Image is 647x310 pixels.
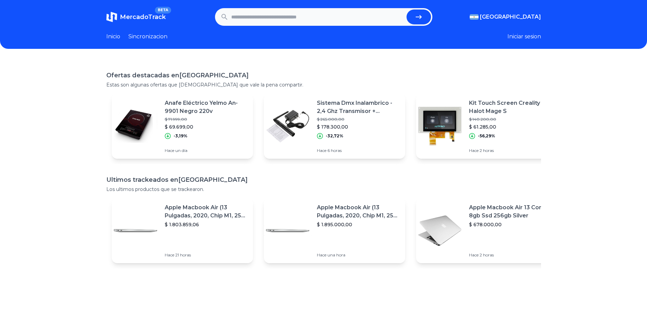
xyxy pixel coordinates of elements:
[317,221,400,228] p: $ 1.895.000,00
[106,71,541,80] h1: Ofertas destacadas en [GEOGRAPHIC_DATA]
[106,33,120,41] a: Inicio
[264,207,311,254] img: Featured image
[165,204,248,220] p: Apple Macbook Air (13 Pulgadas, 2020, Chip M1, 256 Gb De Ssd, 8 Gb De Ram) - Plata
[416,94,557,159] a: Featured imageKit Touch Screen Creality Halot Mage S$ 140.200,00$ 61.285,00-56,29%Hace 2 horas
[317,123,400,130] p: $ 178.300,00
[264,102,311,150] img: Featured image
[326,133,343,139] p: -32,72%
[106,186,541,193] p: Los ultimos productos que se trackearon.
[317,99,400,115] p: Sistema Dmx Inalambrico - 2,4 Ghz Transmisor + Receptor
[106,12,166,22] a: MercadoTrackBETA
[416,102,464,150] img: Featured image
[317,117,400,122] p: $ 265.000,00
[112,94,253,159] a: Featured imageAnafe Eléctrico Yelmo An-9901 Negro 220v$ 71.999,00$ 69.699,00-3,19%Hace un día
[470,14,479,20] img: Argentina
[264,198,405,263] a: Featured imageApple Macbook Air (13 Pulgadas, 2020, Chip M1, 256 Gb De Ssd, 8 Gb De Ram) - Plata$...
[128,33,167,41] a: Sincronizacion
[470,13,541,21] button: [GEOGRAPHIC_DATA]
[469,252,552,258] p: Hace 2 horas
[106,175,541,185] h1: Ultimos trackeados en [GEOGRAPHIC_DATA]
[469,117,552,122] p: $ 140.200,00
[317,252,400,258] p: Hace una hora
[165,148,248,153] p: Hace un día
[469,148,552,153] p: Hace 2 horas
[112,198,253,263] a: Featured imageApple Macbook Air (13 Pulgadas, 2020, Chip M1, 256 Gb De Ssd, 8 Gb De Ram) - Plata$...
[155,7,171,14] span: BETA
[507,33,541,41] button: Iniciar sesion
[165,221,248,228] p: $ 1.803.859,06
[416,207,464,254] img: Featured image
[106,12,117,22] img: MercadoTrack
[469,204,552,220] p: Apple Macbook Air 13 Core I5 8gb Ssd 256gb Silver
[469,99,552,115] p: Kit Touch Screen Creality Halot Mage S
[480,13,541,21] span: [GEOGRAPHIC_DATA]
[317,204,400,220] p: Apple Macbook Air (13 Pulgadas, 2020, Chip M1, 256 Gb De Ssd, 8 Gb De Ram) - Plata
[165,99,248,115] p: Anafe Eléctrico Yelmo An-9901 Negro 220v
[165,252,248,258] p: Hace 21 horas
[469,123,552,130] p: $ 61.285,00
[165,123,248,130] p: $ 69.699,00
[120,13,166,21] span: MercadoTrack
[264,94,405,159] a: Featured imageSistema Dmx Inalambrico - 2,4 Ghz Transmisor + Receptor$ 265.000,00$ 178.300,00-32,...
[112,102,159,150] img: Featured image
[317,148,400,153] p: Hace 6 horas
[106,81,541,88] p: Estas son algunas ofertas que [DEMOGRAPHIC_DATA] que vale la pena compartir.
[112,207,159,254] img: Featured image
[416,198,557,263] a: Featured imageApple Macbook Air 13 Core I5 8gb Ssd 256gb Silver$ 678.000,00Hace 2 horas
[165,117,248,122] p: $ 71.999,00
[469,221,552,228] p: $ 678.000,00
[174,133,187,139] p: -3,19%
[478,133,495,139] p: -56,29%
